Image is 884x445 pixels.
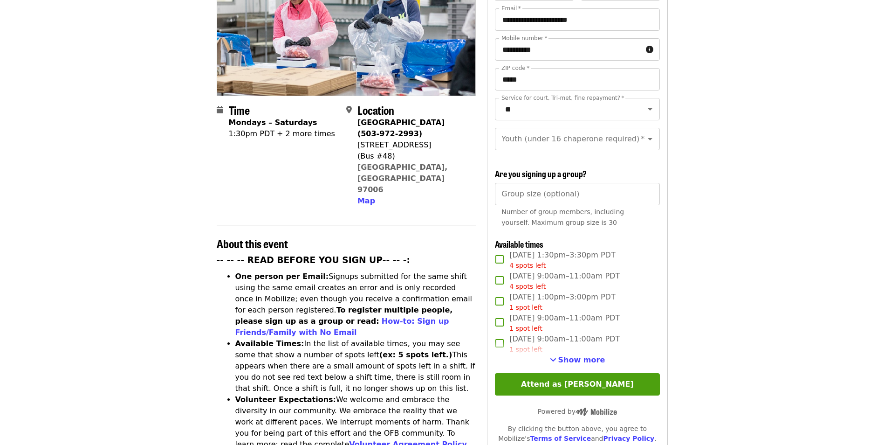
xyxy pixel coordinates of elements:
[501,208,624,226] span: Number of group members, including yourself. Maximum group size is 30
[217,255,411,265] strong: -- -- -- READ BEFORE YOU SIGN UP-- -- -:
[509,325,542,332] span: 1 spot left
[235,317,449,337] a: How-to: Sign up Friends/Family with No Email
[501,65,529,71] label: ZIP code
[644,132,657,146] button: Open
[495,167,587,180] span: Are you signing up a group?
[538,408,617,415] span: Powered by
[229,128,335,139] div: 1:30pm PDT + 2 more times
[217,235,288,251] span: About this event
[495,183,659,205] input: [object Object]
[379,350,452,359] strong: (ex: 5 spots left.)
[229,102,250,118] span: Time
[509,313,620,334] span: [DATE] 9:00am–11:00am PDT
[357,151,468,162] div: (Bus #48)
[357,102,394,118] span: Location
[646,45,653,54] i: circle-info icon
[509,250,615,271] span: [DATE] 1:30pm–3:30pm PDT
[495,38,642,61] input: Mobile number
[495,68,659,90] input: ZIP code
[558,355,605,364] span: Show more
[229,118,317,127] strong: Mondays – Saturdays
[235,272,329,281] strong: One person per Email:
[495,373,659,396] button: Attend as [PERSON_NAME]
[509,346,542,353] span: 1 spot left
[495,238,543,250] span: Available times
[509,262,546,269] span: 4 spots left
[509,292,615,313] span: [DATE] 1:00pm–3:00pm PDT
[509,334,620,355] span: [DATE] 9:00am–11:00am PDT
[357,139,468,151] div: [STREET_ADDRESS]
[235,306,453,326] strong: To register multiple people, please sign up as a group or read:
[357,195,375,207] button: Map
[357,163,448,194] a: [GEOGRAPHIC_DATA], [GEOGRAPHIC_DATA] 97006
[550,355,605,366] button: See more timeslots
[509,304,542,311] span: 1 spot left
[501,95,624,101] label: Service for court, Tri-met, fine repayment?
[357,196,375,205] span: Map
[644,103,657,116] button: Open
[501,35,547,41] label: Mobile number
[509,271,620,292] span: [DATE] 9:00am–11:00am PDT
[603,435,654,442] a: Privacy Policy
[235,395,336,404] strong: Volunteer Expectations:
[509,283,546,290] span: 4 spots left
[530,435,591,442] a: Terms of Service
[235,271,476,338] li: Signups submitted for the same shift using the same email creates an error and is only recorded o...
[576,408,617,416] img: Powered by Mobilize
[357,118,445,138] strong: [GEOGRAPHIC_DATA] (503-972-2993)
[217,105,223,114] i: calendar icon
[235,338,476,394] li: In the list of available times, you may see some that show a number of spots left This appears wh...
[235,339,304,348] strong: Available Times:
[495,8,659,31] input: Email
[501,6,521,11] label: Email
[346,105,352,114] i: map-marker-alt icon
